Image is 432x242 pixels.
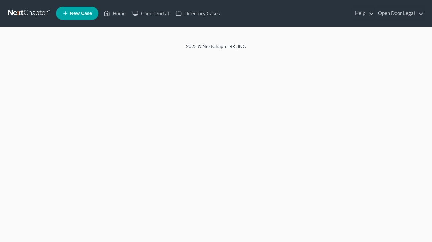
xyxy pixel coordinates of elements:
a: Client Portal [129,7,172,19]
a: Help [352,7,374,19]
new-legal-case-button: New Case [56,7,98,20]
a: Directory Cases [172,7,223,19]
a: Home [100,7,129,19]
a: Open Door Legal [375,7,424,19]
div: 2025 © NextChapterBK, INC [26,43,406,55]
